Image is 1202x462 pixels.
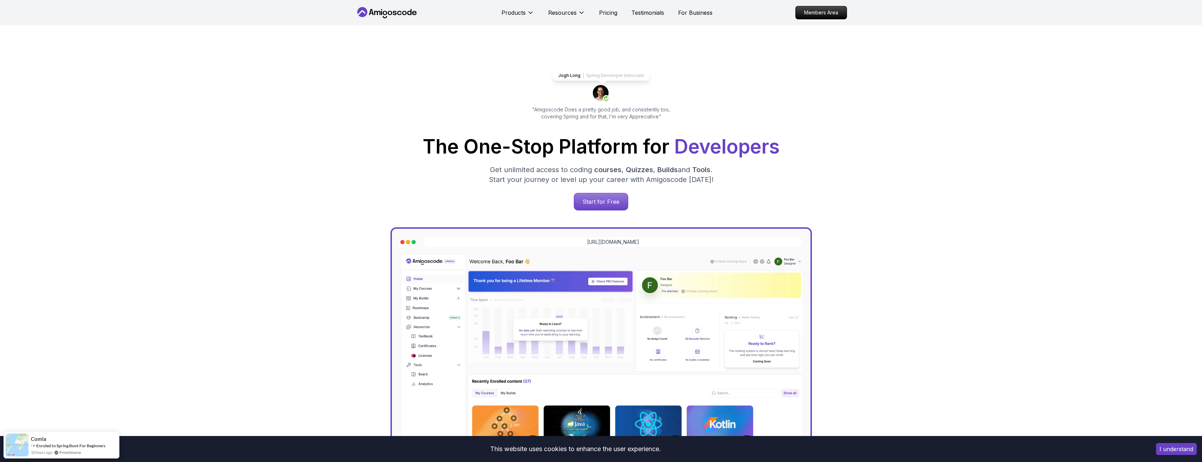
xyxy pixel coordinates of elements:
[5,441,1145,457] div: This website uses cookies to enhance the user experience.
[501,8,534,22] button: Products
[626,165,653,174] span: Quizzes
[674,135,780,158] span: Developers
[678,8,712,17] a: For Business
[1158,418,1202,451] iframe: chat widget
[31,449,52,455] span: 10 hours ago
[586,73,644,78] p: Spring Developer Advocate
[548,8,577,17] p: Resources
[6,434,28,456] img: provesource social proof notification image
[574,193,628,210] a: Start for Free
[483,165,719,184] p: Get unlimited access to coding , , and . Start your journey or level up your career with Amigosco...
[558,73,580,78] p: Jogh Long
[548,8,585,22] button: Resources
[599,8,617,17] a: Pricing
[523,106,680,120] p: "Amigoscode Does a pretty good job, and consistently too, covering Spring and for that, I'm very ...
[31,443,35,448] span: ->
[593,85,610,102] img: josh long
[795,6,847,19] a: Members Area
[36,443,105,448] a: Enroled to Spring Boot For Beginners
[587,239,639,246] a: [URL][DOMAIN_NAME]
[594,165,622,174] span: courses
[631,8,664,17] a: Testimonials
[1156,443,1197,455] button: Accept cookies
[31,436,46,442] span: comla
[501,8,526,17] p: Products
[361,137,841,156] h1: The One-Stop Platform for
[59,450,81,455] a: ProveSource
[692,165,710,174] span: Tools
[796,6,847,19] p: Members Area
[657,165,678,174] span: Builds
